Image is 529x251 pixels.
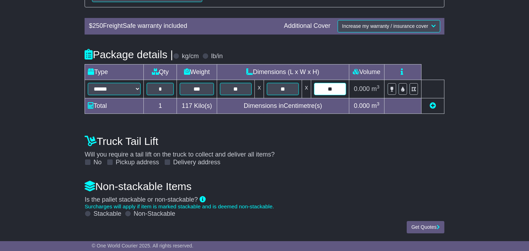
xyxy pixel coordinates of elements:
[371,85,380,92] span: m
[177,64,217,80] td: Weight
[211,53,223,60] label: lb/in
[302,80,311,98] td: x
[85,22,280,30] div: $ FreightSafe warranty included
[93,210,121,218] label: Stackable
[92,22,103,29] span: 250
[407,221,444,233] button: Get Quotes
[281,22,334,30] div: Additional Cover
[371,102,380,109] span: m
[134,210,175,218] label: Non-Stackable
[217,64,349,80] td: Dimensions (L x W x H)
[177,98,217,114] td: Kilo(s)
[354,85,370,92] span: 0.000
[85,98,144,114] td: Total
[342,23,428,29] span: Increase my warranty / insurance cover
[377,84,380,90] sup: 3
[116,159,159,166] label: Pickup address
[85,203,444,210] div: Surcharges will apply if item is marked stackable and is deemed non-stackable.
[173,159,220,166] label: Delivery address
[349,64,384,80] td: Volume
[85,196,198,203] span: Is the pallet stackable or non-stackable?
[338,20,440,32] button: Increase my warranty / insurance cover
[182,102,192,109] span: 117
[92,243,193,249] span: © One World Courier 2025. All rights reserved.
[85,135,444,147] h4: Truck Tail Lift
[85,64,144,80] td: Type
[81,132,448,166] div: Will you require a tail lift on the truck to collect and deliver all items?
[144,98,177,114] td: 1
[217,98,349,114] td: Dimensions in Centimetre(s)
[377,101,380,106] sup: 3
[85,49,173,60] h4: Package details |
[354,102,370,109] span: 0.000
[85,180,444,192] h4: Non-stackable Items
[255,80,264,98] td: x
[430,102,436,109] a: Add new item
[93,159,102,166] label: No
[182,53,199,60] label: kg/cm
[144,64,177,80] td: Qty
